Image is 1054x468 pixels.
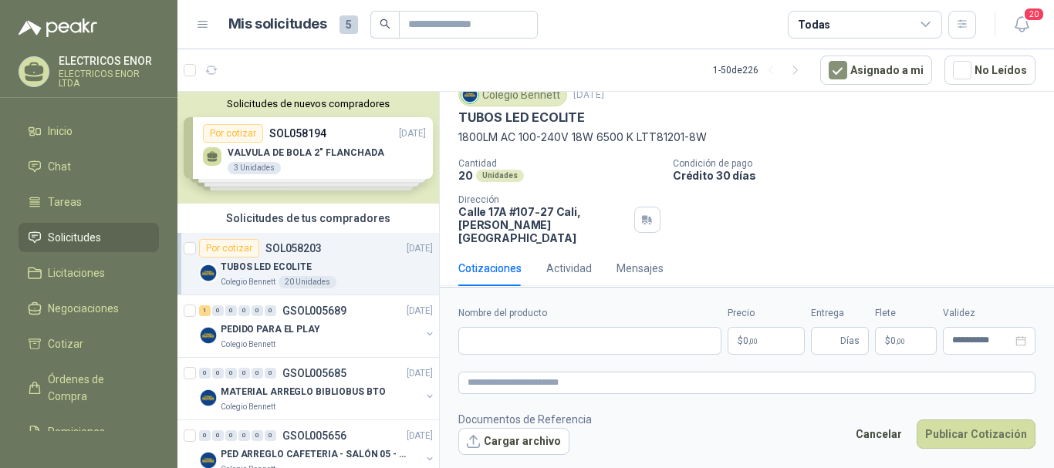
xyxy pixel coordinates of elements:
p: Condición de pago [673,158,1048,169]
p: ELECTRICOS ENOR [59,56,159,66]
div: 0 [238,305,250,316]
a: Órdenes de Compra [19,365,159,411]
span: ,00 [748,337,758,345]
p: [DATE] [407,304,433,318]
p: Documentos de Referencia [458,411,592,428]
button: Publicar Cotización [917,419,1035,449]
p: [DATE] [407,366,433,381]
span: Órdenes de Compra [48,371,144,405]
p: TUBOS LED ECOLITE [221,260,312,274]
a: Por cotizarSOL058203[DATE] Company LogoTUBOS LED ECOLITEColegio Bennett20 Unidades [177,233,439,295]
p: ELECTRICOS ENOR LTDA [59,69,159,88]
span: 0 [743,336,758,345]
img: Logo peakr [19,19,97,37]
button: Asignado a mi [820,56,932,85]
div: Actividad [546,260,592,277]
p: 1800LM AC 100-240V 18W 6500 K LTT81201-8W [458,129,1035,146]
a: Inicio [19,116,159,146]
button: Cancelar [847,419,910,449]
a: Solicitudes [19,223,159,252]
p: Dirección [458,194,628,205]
span: Remisiones [48,423,105,440]
label: Precio [728,306,805,321]
a: Chat [19,152,159,181]
span: $ [885,336,890,345]
div: 0 [225,430,237,441]
label: Validez [943,306,1035,321]
p: SOL058203 [265,243,322,254]
span: 5 [340,15,358,34]
p: Colegio Bennett [221,276,275,288]
div: 0 [252,430,263,441]
div: 20 Unidades [279,276,336,288]
button: Solicitudes de nuevos compradores [184,98,433,109]
span: ,00 [896,337,905,345]
p: Colegio Bennett [221,401,275,413]
a: Remisiones [19,417,159,446]
div: 0 [212,305,224,316]
button: 20 [1008,11,1035,39]
a: 1 0 0 0 0 0 GSOL005689[DATE] Company LogoPEDIDO PARA EL PLAYColegio Bennett [199,301,436,351]
div: Unidades [476,170,524,182]
p: [DATE] [407,241,433,256]
p: Crédito 30 días [673,169,1048,182]
div: 0 [265,368,276,379]
img: Company Logo [199,326,218,345]
a: Tareas [19,187,159,217]
div: 0 [225,368,237,379]
div: 0 [252,305,263,316]
div: 1 - 50 de 226 [713,58,808,82]
div: 0 [265,430,276,441]
p: $0,00 [728,327,805,355]
p: GSOL005685 [282,368,346,379]
h1: Mis solicitudes [228,13,327,35]
span: Cotizar [48,335,83,352]
div: Solicitudes de nuevos compradoresPor cotizarSOL058194[DATE] VALVULA DE BOLA 2" FLANCHADA3 Unidade... [177,92,439,204]
span: 20 [1023,7,1045,22]
img: Company Logo [461,86,478,103]
label: Flete [875,306,937,321]
div: 0 [199,430,211,441]
div: Por cotizar [199,239,259,258]
div: Cotizaciones [458,260,522,277]
p: GSOL005656 [282,430,346,441]
div: 0 [238,368,250,379]
p: PED ARREGLO CAFETERIA - SALÓN 05 - MATERIAL CARP. [221,447,413,462]
p: PEDIDO PARA EL PLAY [221,322,320,337]
div: Solicitudes de tus compradores [177,204,439,233]
img: Company Logo [199,264,218,282]
img: Company Logo [199,389,218,407]
button: Cargar archivo [458,428,569,456]
p: 20 [458,169,473,182]
span: 0 [890,336,905,345]
label: Entrega [811,306,869,321]
button: No Leídos [944,56,1035,85]
span: Tareas [48,194,82,210]
p: [DATE] [573,88,604,103]
p: GSOL005689 [282,305,346,316]
p: TUBOS LED ECOLITE [458,109,585,126]
div: Mensajes [617,260,664,277]
div: 0 [252,368,263,379]
span: search [380,19,390,29]
p: Calle 17A #107-27 Cali , [PERSON_NAME][GEOGRAPHIC_DATA] [458,205,628,244]
p: $ 0,00 [875,327,937,355]
a: Cotizar [19,329,159,359]
a: Licitaciones [19,258,159,288]
p: Cantidad [458,158,660,169]
div: 0 [199,368,211,379]
div: 0 [212,430,224,441]
a: 0 0 0 0 0 0 GSOL005685[DATE] Company LogoMATERIAL ARREGLO BIBLIOBUS BTOColegio Bennett [199,364,436,413]
div: Colegio Bennett [458,83,567,106]
p: [DATE] [407,429,433,443]
p: MATERIAL ARREGLO BIBLIOBUS BTO [221,385,385,399]
div: 0 [238,430,250,441]
a: Negociaciones [19,294,159,323]
div: Todas [798,16,830,33]
span: Días [840,328,860,354]
span: Chat [48,158,71,175]
span: Solicitudes [48,229,101,246]
span: Inicio [48,123,73,140]
p: Colegio Bennett [221,338,275,351]
div: 0 [212,368,224,379]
